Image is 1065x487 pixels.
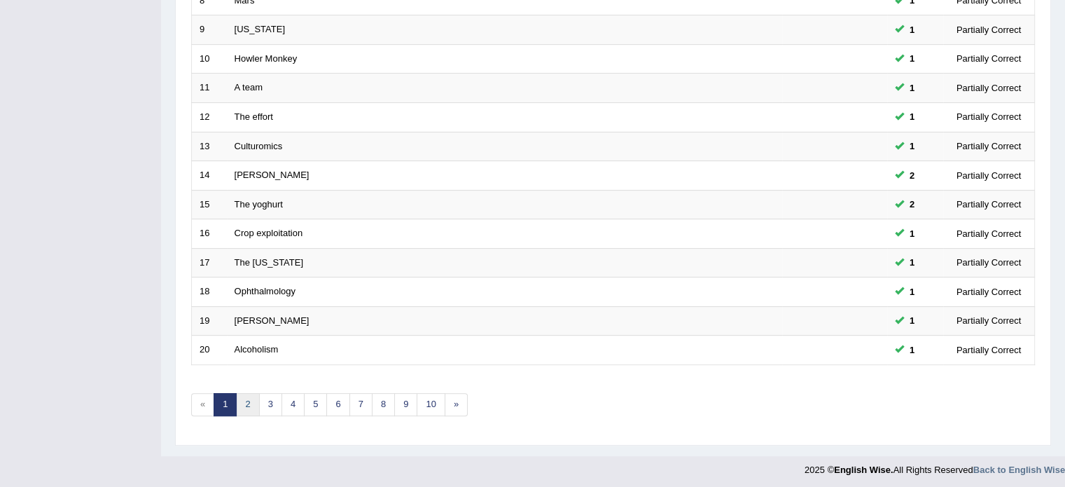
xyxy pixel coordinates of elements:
[394,393,417,416] a: 9
[235,53,298,64] a: Howler Monkey
[192,132,227,161] td: 13
[304,393,327,416] a: 5
[192,336,227,365] td: 20
[192,74,227,103] td: 11
[192,219,227,249] td: 16
[951,22,1026,37] div: Partially Correct
[281,393,305,416] a: 4
[904,81,920,95] span: You can still take this question
[235,199,283,210] a: The yoghurt
[951,313,1026,328] div: Partially Correct
[951,197,1026,212] div: Partially Correct
[951,226,1026,241] div: Partially Correct
[951,343,1026,357] div: Partially Correct
[192,161,227,191] td: 14
[349,393,373,416] a: 7
[235,111,273,122] a: The effort
[235,228,303,238] a: Crop exploitation
[235,257,304,268] a: The [US_STATE]
[192,15,227,45] td: 9
[904,197,920,212] span: You can still take this question
[235,82,263,92] a: A team
[834,465,893,475] strong: English Wise.
[904,343,920,357] span: You can still take this question
[805,456,1065,476] div: 2025 © All Rights Reserved
[445,393,468,416] a: »
[235,344,279,355] a: Alcoholism
[192,248,227,277] td: 17
[951,168,1026,183] div: Partially Correct
[904,255,920,270] span: You can still take this question
[372,393,395,416] a: 8
[192,277,227,307] td: 18
[973,465,1065,475] a: Back to English Wise
[192,190,227,219] td: 15
[951,284,1026,299] div: Partially Correct
[192,102,227,132] td: 12
[904,313,920,328] span: You can still take this question
[951,255,1026,270] div: Partially Correct
[951,109,1026,124] div: Partially Correct
[259,393,282,416] a: 3
[235,286,295,296] a: Ophthalmology
[192,306,227,336] td: 19
[951,81,1026,95] div: Partially Correct
[904,139,920,153] span: You can still take this question
[191,393,214,416] span: «
[951,51,1026,66] div: Partially Correct
[235,141,283,151] a: Culturomics
[904,51,920,66] span: You can still take this question
[235,170,309,180] a: [PERSON_NAME]
[417,393,445,416] a: 10
[326,393,349,416] a: 6
[904,109,920,124] span: You can still take this question
[904,226,920,241] span: You can still take this question
[235,24,285,34] a: [US_STATE]
[235,315,309,326] a: [PERSON_NAME]
[904,168,920,183] span: You can still take this question
[904,22,920,37] span: You can still take this question
[236,393,259,416] a: 2
[192,44,227,74] td: 10
[904,284,920,299] span: You can still take this question
[214,393,237,416] a: 1
[951,139,1026,153] div: Partially Correct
